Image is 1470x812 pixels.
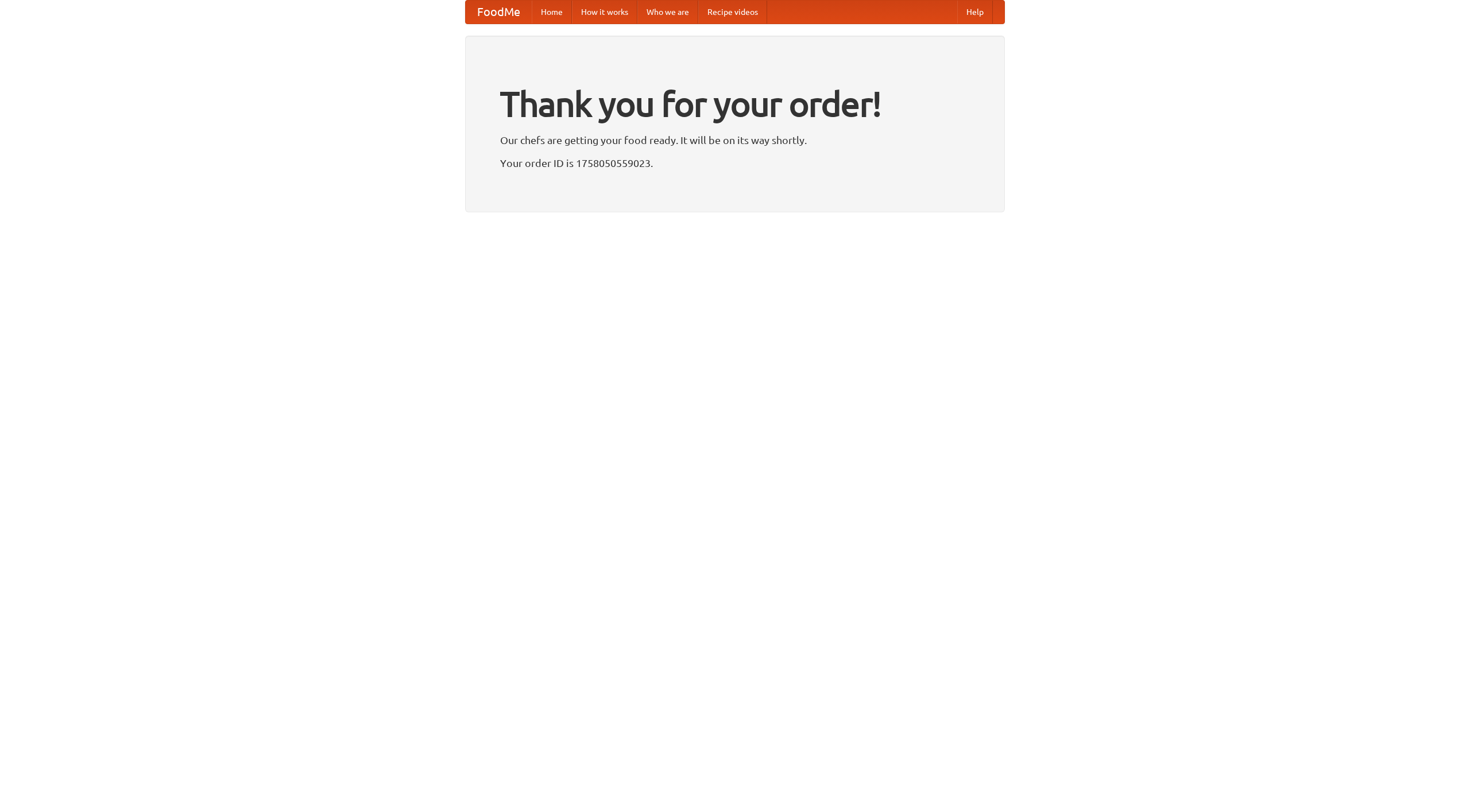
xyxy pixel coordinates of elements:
p: Your order ID is 1758050559023. [500,154,970,172]
a: Who we are [637,1,698,24]
a: Recipe videos [698,1,767,24]
a: Help [957,1,993,24]
p: Our chefs are getting your food ready. It will be on its way shortly. [500,131,970,149]
a: Home [532,1,572,24]
a: FoodMe [466,1,532,24]
a: How it works [572,1,637,24]
h1: Thank you for your order! [500,76,970,131]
